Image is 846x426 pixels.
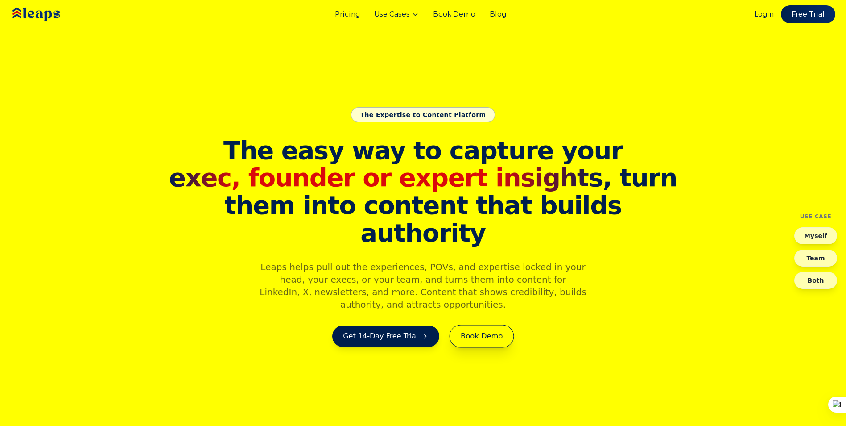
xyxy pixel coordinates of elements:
a: Free Trial [781,5,835,23]
h4: Use Case [800,213,832,220]
a: Blog [490,9,506,20]
button: Both [794,272,837,289]
button: Use Cases [374,9,419,20]
button: Team [794,250,837,267]
button: Myself [794,227,837,244]
img: Leaps Logo [11,1,87,27]
div: The Expertise to Content Platform [351,107,495,122]
a: Login [755,9,774,20]
a: Get 14-Day Free Trial [332,326,439,347]
span: The easy way to capture your [223,136,623,165]
a: Book Demo [450,325,514,348]
span: , turn [166,164,680,192]
span: exec, founder or expert insights [169,163,603,192]
p: Leaps helps pull out the experiences, POVs, and expertise locked in your head, your execs, or you... [252,261,594,311]
a: Pricing [335,9,360,20]
a: Book Demo [433,9,475,20]
span: them into content that builds authority [166,192,680,246]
